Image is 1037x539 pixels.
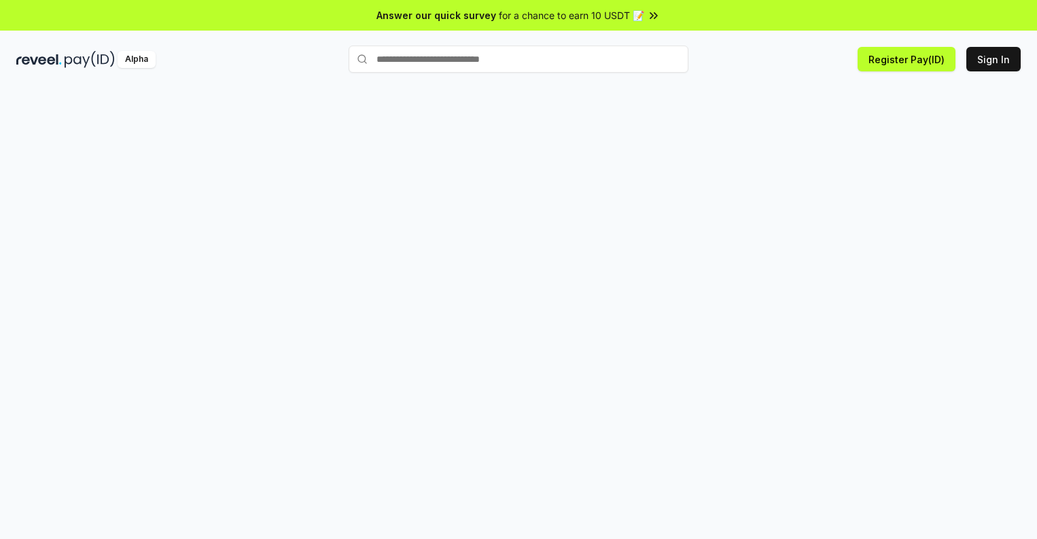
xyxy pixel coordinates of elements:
[118,51,156,68] div: Alpha
[858,47,955,71] button: Register Pay(ID)
[65,51,115,68] img: pay_id
[499,8,644,22] span: for a chance to earn 10 USDT 📝
[376,8,496,22] span: Answer our quick survey
[966,47,1021,71] button: Sign In
[16,51,62,68] img: reveel_dark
